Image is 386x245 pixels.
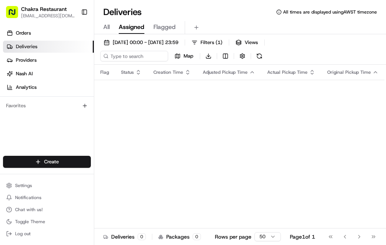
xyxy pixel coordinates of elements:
[15,117,21,123] img: 1736555255976-a54dd68f-1ca7-489b-9aae-adbdc363a1c4
[201,39,222,46] span: Filters
[3,41,94,53] a: Deliveries
[100,51,168,61] input: Type to search
[113,39,178,46] span: [DATE] 00:00 - [DATE] 23:59
[8,72,21,85] img: 1736555255976-a54dd68f-1ca7-489b-9aae-adbdc363a1c4
[215,233,251,240] p: Rows per page
[158,233,201,240] div: Packages
[21,5,67,13] button: Chakra Restaurant
[34,79,104,85] div: We're available if you need us!
[16,57,37,64] span: Providers
[128,74,137,83] button: Start new chat
[8,129,20,142] img: Joana Marie Avellanoza
[15,168,58,175] span: Knowledge Base
[71,168,121,175] span: API Documentation
[193,233,201,240] div: 0
[3,216,91,227] button: Toggle Theme
[101,137,104,143] span: •
[3,81,94,93] a: Analytics
[23,116,61,122] span: [PERSON_NAME]
[171,51,197,61] button: Map
[3,100,91,112] div: Favorites
[8,97,51,103] div: Past conversations
[3,192,91,203] button: Notifications
[15,183,32,189] span: Settings
[267,69,308,75] span: Actual Pickup Time
[153,69,183,75] span: Creation Time
[8,109,20,121] img: Asif Zaman Khan
[23,137,100,143] span: [PERSON_NAME] [PERSON_NAME]
[184,53,193,59] span: Map
[117,96,137,105] button: See all
[121,69,134,75] span: Status
[3,68,94,80] a: Nash AI
[119,23,144,32] span: Assigned
[216,39,222,46] span: ( 1 )
[16,70,33,77] span: Nash AI
[3,27,94,39] a: Orders
[8,30,137,42] p: Welcome 👋
[3,228,91,239] button: Log out
[3,180,91,191] button: Settings
[3,3,78,21] button: Chakra Restaurant[EMAIL_ADDRESS][DOMAIN_NAME]
[44,158,59,165] span: Create
[16,43,37,50] span: Deliveries
[3,54,94,66] a: Providers
[232,37,261,48] button: Views
[3,204,91,215] button: Chat with us!
[254,51,265,61] button: Refresh
[64,169,70,175] div: 💻
[103,6,142,18] h1: Deliveries
[15,219,45,225] span: Toggle Theme
[245,39,258,46] span: Views
[100,69,109,75] span: Flag
[67,116,82,122] span: [DATE]
[34,72,124,79] div: Start new chat
[63,116,65,122] span: •
[106,137,121,143] span: [DATE]
[8,169,14,175] div: 📗
[16,72,29,85] img: 4281594248423_2fcf9dad9f2a874258b8_72.png
[138,233,146,240] div: 0
[103,233,146,240] div: Deliveries
[16,84,37,91] span: Analytics
[15,137,21,143] img: 1736555255976-a54dd68f-1ca7-489b-9aae-adbdc363a1c4
[5,165,61,178] a: 📗Knowledge Base
[3,156,91,168] button: Create
[100,37,182,48] button: [DATE] 00:00 - [DATE] 23:59
[15,207,43,213] span: Chat with us!
[15,231,31,237] span: Log out
[103,23,110,32] span: All
[16,30,31,37] span: Orders
[8,7,23,22] img: Nash
[290,233,315,240] div: Page 1 of 1
[327,69,371,75] span: Original Pickup Time
[203,69,248,75] span: Adjusted Pickup Time
[20,48,124,56] input: Clear
[283,9,377,15] span: All times are displayed using AWST timezone
[15,195,41,201] span: Notifications
[153,23,176,32] span: Flagged
[188,37,226,48] button: Filters(1)
[21,13,75,19] button: [EMAIL_ADDRESS][DOMAIN_NAME]
[75,186,91,192] span: Pylon
[61,165,124,178] a: 💻API Documentation
[53,186,91,192] a: Powered byPylon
